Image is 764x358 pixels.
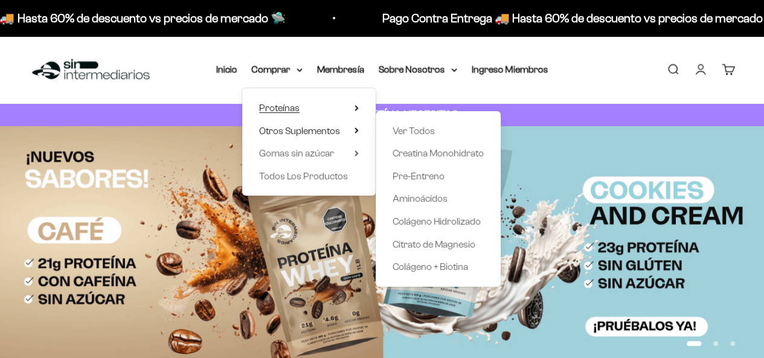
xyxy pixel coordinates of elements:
a: Colágeno Hidrolizado [393,214,484,229]
a: Citrato de Magnesio [393,237,484,252]
span: Proteínas [259,103,300,113]
a: Colágeno + Biotina [393,259,484,275]
a: Aminoácidos [393,191,484,206]
a: Todos Los Productos [259,168,359,184]
summary: Proteínas [259,100,359,116]
summary: Gomas sin azúcar [259,145,359,161]
a: Ingreso Miembros [472,64,548,74]
span: Aminoácidos [393,193,448,203]
span: Ver Todos [393,126,435,136]
a: Inicio [216,64,237,74]
summary: Comprar [252,62,303,77]
span: Pre-Entreno [393,171,445,181]
summary: Otros Suplementos [259,123,359,139]
a: Ver Todos [393,123,484,139]
span: Otros Suplementos [259,126,340,136]
a: Creatina Monohidrato [393,145,484,161]
span: Citrato de Magnesio [393,239,475,249]
span: Colágeno Hidrolizado [393,216,481,226]
span: Todos Los Productos [259,171,348,181]
summary: Sobre Nosotros [379,62,457,77]
span: Creatina Monohidrato [393,148,484,158]
a: Membresía [317,64,364,74]
a: Pre-Entreno [393,168,484,184]
span: Colágeno + Biotina [393,261,468,272]
span: Gomas sin azúcar [259,148,334,158]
